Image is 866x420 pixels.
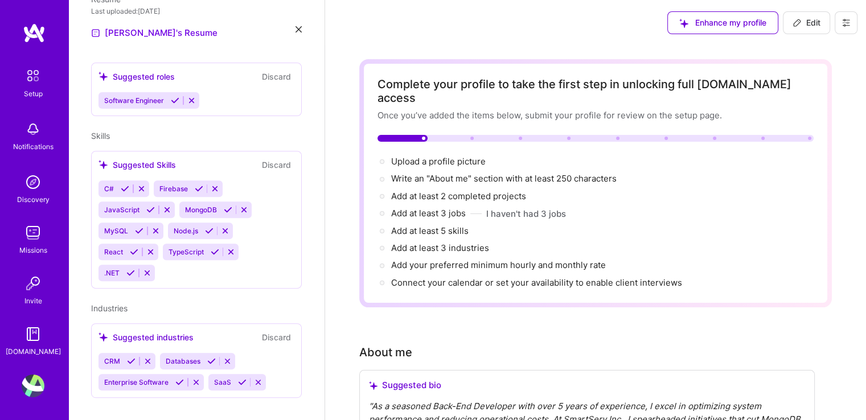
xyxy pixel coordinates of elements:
div: [DOMAIN_NAME] [6,345,61,357]
i: Accept [224,205,232,214]
span: React [104,248,123,256]
span: Upload a profile picture [391,156,486,167]
i: Reject [221,227,229,235]
i: icon SuggestedTeams [98,332,108,342]
button: Discard [258,70,294,83]
span: Connect your calendar or set your availability to enable client interviews [391,277,682,288]
a: User Avatar [19,374,47,397]
div: Complete your profile to take the first step in unlocking full [DOMAIN_NAME] access [377,77,814,105]
button: I haven't had 3 jobs [486,208,566,220]
i: Accept [171,96,179,105]
i: icon SuggestedTeams [98,72,108,81]
img: setup [21,64,45,88]
span: Industries [91,303,128,313]
i: Reject [163,205,171,214]
span: Add at least 2 completed projects [391,191,526,201]
span: SaaS [214,378,231,386]
button: Edit [783,11,830,34]
span: Node.js [174,227,198,235]
i: Accept [195,184,203,193]
i: Reject [137,184,146,193]
span: JavaScript [104,205,139,214]
i: Accept [211,248,219,256]
button: Discard [258,158,294,171]
div: Setup [24,88,43,100]
div: Once you’ve added the items below, submit your profile for review on the setup page. [377,109,814,121]
i: icon SuggestedTeams [98,160,108,170]
span: Add at least 5 skills [391,225,469,236]
div: Missions [19,244,47,256]
span: C# [104,184,114,193]
span: Add at least 3 industries [391,242,489,253]
span: MongoDB [185,205,217,214]
button: Discard [258,331,294,344]
i: icon SuggestedTeams [369,381,377,390]
i: Reject [240,205,248,214]
i: Accept [238,378,247,386]
div: Discovery [17,193,50,205]
img: guide book [22,323,44,345]
span: .NET [104,269,120,277]
i: Reject [227,248,235,256]
i: Reject [143,357,152,365]
i: Reject [143,269,151,277]
a: [PERSON_NAME]'s Resume [91,26,217,40]
div: Suggested roles [98,71,175,83]
img: Resume [91,28,100,38]
i: Reject [151,227,160,235]
span: Add your preferred minimum hourly and monthly rate [391,260,606,270]
span: CRM [104,357,120,365]
img: User Avatar [22,374,44,397]
i: Reject [211,184,219,193]
span: Edit [793,17,820,28]
span: Write an "About me" section with at least 250 characters [391,173,619,184]
i: Accept [127,357,136,365]
img: bell [22,118,44,141]
i: Reject [146,248,155,256]
div: Notifications [13,141,54,153]
div: Suggested bio [369,380,805,391]
i: Accept [135,227,143,235]
div: Last uploaded: [DATE] [91,5,302,17]
i: Accept [121,184,129,193]
div: Suggested industries [98,331,194,343]
span: Firebase [159,184,188,193]
span: TypeScript [169,248,204,256]
span: Databases [166,357,200,365]
i: Reject [187,96,196,105]
span: Software Engineer [104,96,164,105]
img: Invite [22,272,44,295]
i: icon Close [295,26,302,32]
div: Suggested Skills [98,159,176,171]
i: Reject [192,378,200,386]
i: Accept [175,378,184,386]
img: discovery [22,171,44,193]
i: Accept [130,248,138,256]
img: logo [23,23,46,43]
span: Enterprise Software [104,378,169,386]
span: Add at least 3 jobs [391,208,466,219]
i: Reject [223,357,232,365]
div: About me [359,344,412,361]
i: Accept [207,357,216,365]
img: teamwork [22,221,44,244]
span: Skills [91,131,110,141]
div: Invite [24,295,42,307]
i: Accept [146,205,155,214]
i: Accept [126,269,135,277]
i: Reject [254,378,262,386]
i: Accept [205,227,214,235]
span: MySQL [104,227,128,235]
